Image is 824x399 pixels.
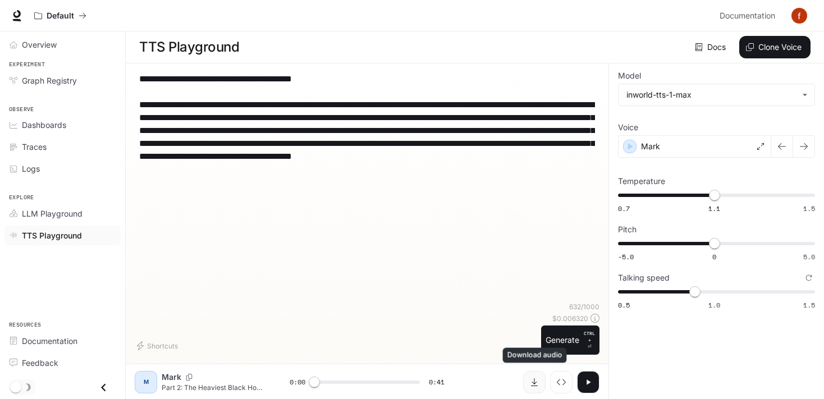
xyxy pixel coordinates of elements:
[29,4,91,27] button: All workspaces
[693,36,730,58] a: Docs
[22,208,83,219] span: LLM Playground
[720,9,775,23] span: Documentation
[503,348,567,363] div: Download audio
[618,72,641,80] p: Model
[4,204,121,223] a: LLM Playground
[22,39,57,51] span: Overview
[4,353,121,373] a: Feedback
[4,35,121,54] a: Overview
[569,302,599,311] p: 632 / 1000
[137,373,155,391] div: M
[22,163,40,175] span: Logs
[139,36,239,58] h1: TTS Playground
[791,8,807,24] img: User avatar
[803,272,815,284] button: Reset to default
[22,75,77,86] span: Graph Registry
[10,380,21,393] span: Dark mode toggle
[708,204,720,213] span: 1.1
[788,4,811,27] button: User avatar
[739,36,811,58] button: Clone Voice
[47,11,74,21] p: Default
[22,335,77,347] span: Documentation
[429,377,445,388] span: 0:41
[22,357,58,369] span: Feedback
[708,300,720,310] span: 1.0
[4,115,121,135] a: Dashboards
[552,314,588,323] p: $ 0.006320
[715,4,784,27] a: Documentation
[803,204,815,213] span: 1.5
[22,119,66,131] span: Dashboards
[584,330,595,350] p: ⏎
[618,123,638,131] p: Voice
[618,300,630,310] span: 0.5
[22,141,47,153] span: Traces
[618,274,670,282] p: Talking speed
[162,383,263,392] p: Part 2: The Heaviest Black Hole Ever Detected But some black holes are far from quiet. Astronomer...
[618,204,630,213] span: 0.7
[523,371,546,393] button: Download audio
[619,84,814,106] div: inworld-tts-1-max
[4,159,121,178] a: Logs
[135,337,182,355] button: Shortcuts
[712,252,716,262] span: 0
[181,374,197,380] button: Copy Voice ID
[162,372,181,383] p: Mark
[4,137,121,157] a: Traces
[618,177,665,185] p: Temperature
[4,226,121,245] a: TTS Playground
[290,377,305,388] span: 0:00
[584,330,595,343] p: CTRL +
[626,89,796,100] div: inworld-tts-1-max
[22,230,82,241] span: TTS Playground
[618,252,634,262] span: -5.0
[803,300,815,310] span: 1.5
[618,226,637,233] p: Pitch
[541,325,599,355] button: GenerateCTRL +⏎
[550,371,573,393] button: Inspect
[91,376,116,399] button: Close drawer
[641,141,660,152] p: Mark
[4,331,121,351] a: Documentation
[803,252,815,262] span: 5.0
[4,71,121,90] a: Graph Registry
